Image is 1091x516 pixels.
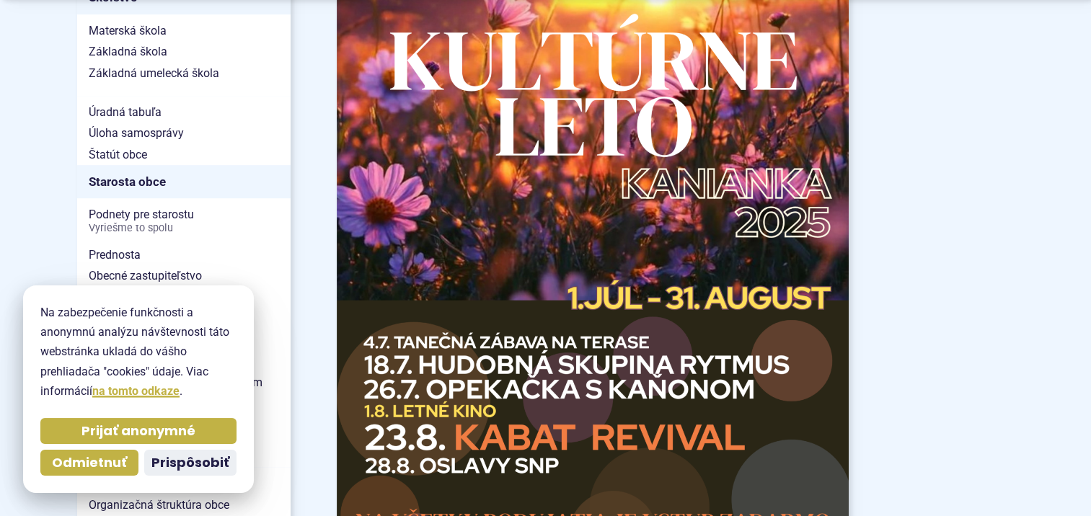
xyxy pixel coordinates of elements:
[92,384,180,398] a: na tomto odkaze
[77,20,291,42] a: Materská škola
[89,41,279,63] span: Základná škola
[77,63,291,84] a: Základná umelecká škola
[40,450,138,476] button: Odmietnuť
[89,102,279,123] span: Úradná tabuľa
[77,123,291,144] a: Úloha samosprávy
[151,455,229,471] span: Prispôsobiť
[89,63,279,84] span: Základná umelecká škola
[77,244,291,266] a: Prednosta
[89,123,279,144] span: Úloha samosprávy
[77,204,291,238] a: Podnety pre starostuVyriešme to spolu
[81,423,195,440] span: Prijať anonymné
[89,171,279,193] span: Starosta obce
[77,144,291,166] a: Štatút obce
[89,244,279,266] span: Prednosta
[89,223,279,234] span: Vyriešme to spolu
[52,455,127,471] span: Odmietnuť
[77,494,291,516] a: Organizačná štruktúra obce
[89,20,279,42] span: Materská škola
[77,265,291,287] a: Obecné zastupiteľstvo
[89,494,279,516] span: Organizačná štruktúra obce
[40,418,237,444] button: Prijať anonymné
[144,450,237,476] button: Prispôsobiť
[40,303,237,401] p: Na zabezpečenie funkčnosti a anonymnú analýzu návštevnosti táto webstránka ukladá do vášho prehli...
[89,265,279,287] span: Obecné zastupiteľstvo
[89,204,279,238] span: Podnety pre starostu
[89,144,279,166] span: Štatút obce
[77,41,291,63] a: Základná škola
[77,102,291,123] a: Úradná tabuľa
[77,165,291,198] a: Starosta obce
